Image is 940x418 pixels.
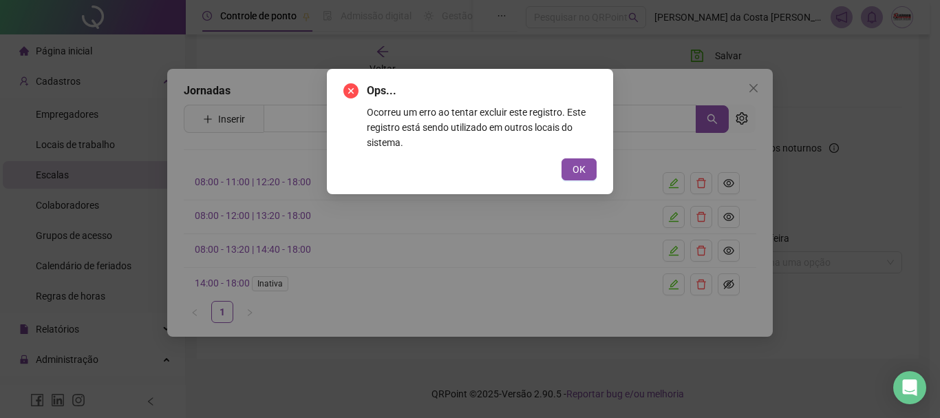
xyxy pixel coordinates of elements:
span: Ocorreu um erro ao tentar excluir este registro. Este registro está sendo utilizado em outros loc... [367,107,586,148]
div: Open Intercom Messenger [893,371,926,404]
span: Ops... [367,84,396,97]
button: OK [562,158,597,180]
span: close-circle [343,83,359,98]
span: OK [573,162,586,177]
